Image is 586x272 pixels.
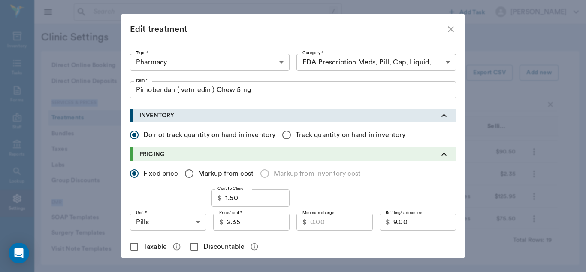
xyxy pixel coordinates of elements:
[296,54,456,71] div: FDA Prescription Meds, Pill, Cap, Liquid, Etc.
[296,130,405,140] span: Track quantity on hand in inventory
[130,214,206,231] div: Pills
[217,186,244,192] label: Cost to Clinic
[302,217,307,227] p: $
[9,243,29,263] div: Open Intercom Messenger
[143,241,167,252] span: Taxable
[386,217,390,227] p: $
[136,77,148,83] label: Item *
[446,24,456,34] button: close
[203,241,245,252] span: Discountable
[393,214,456,231] input: 0.00
[170,240,183,253] button: message
[198,168,254,179] span: Markup from cost
[386,210,422,216] label: Bottling/ admin fee
[143,168,178,179] span: Fixed price
[143,130,275,140] span: Do not track quantity on hand in inventory
[139,150,165,159] p: PRICING
[248,240,261,253] button: message
[136,210,147,216] label: Unit *
[136,50,148,56] label: Type *
[130,54,290,71] div: Pharmacy
[302,50,323,56] label: Category *
[225,189,290,207] input: 0.00
[302,210,334,216] label: Minimum charge
[310,214,373,231] input: 0.00
[219,210,242,216] label: Price/ unit *
[227,214,290,231] input: 0.00
[217,193,222,203] p: $
[274,168,361,179] span: Markup from inventory cost
[139,111,174,120] p: INVENTORY
[219,217,224,227] p: $
[130,22,446,36] div: Edit treatment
